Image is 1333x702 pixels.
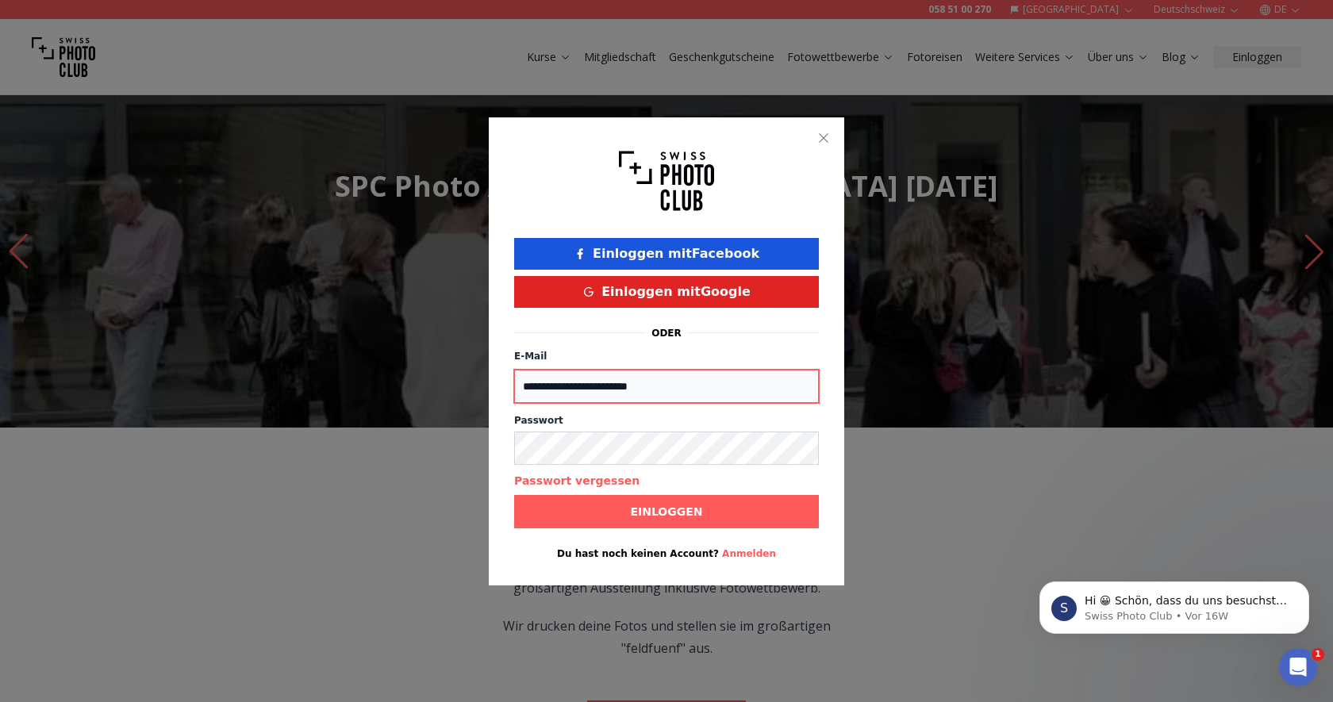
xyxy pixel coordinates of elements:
button: Anmelden [722,547,776,560]
img: Swiss photo club [619,143,714,219]
button: Passwort vergessen [514,473,640,489]
label: Passwort [514,414,819,427]
button: Einloggen mitGoogle [514,276,819,308]
button: Einloggen [514,495,819,528]
label: E-Mail [514,351,547,362]
iframe: Intercom live chat [1279,648,1317,686]
iframe: Intercom notifications Nachricht [1016,548,1333,659]
p: Du hast noch keinen Account? [514,547,819,560]
b: Einloggen [630,504,702,520]
span: 1 [1312,648,1324,661]
p: oder [651,327,682,339]
button: Einloggen mitFacebook [514,238,819,270]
